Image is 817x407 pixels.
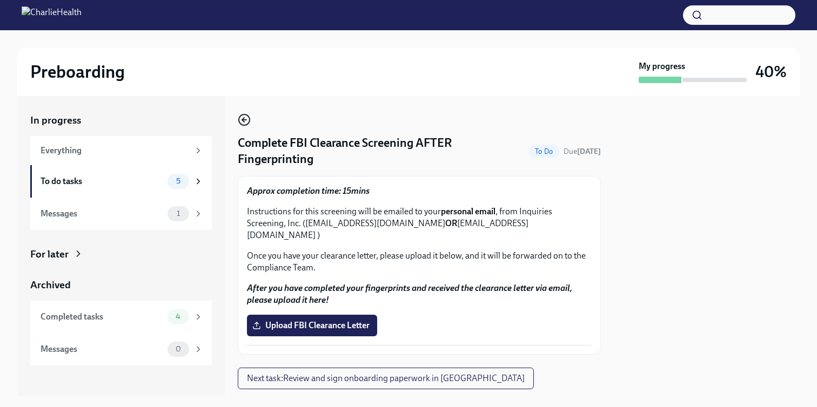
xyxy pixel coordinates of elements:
[639,60,685,72] strong: My progress
[41,208,163,220] div: Messages
[238,368,534,389] button: Next task:Review and sign onboarding paperwork in [GEOGRAPHIC_DATA]
[564,146,601,157] span: September 25th, 2025 09:00
[169,313,187,321] span: 4
[30,278,212,292] a: Archived
[577,147,601,156] strong: [DATE]
[170,177,187,185] span: 5
[564,147,601,156] span: Due
[247,206,592,241] p: Instructions for this screening will be emailed to your , from Inquiries Screening, Inc. ([EMAIL_...
[755,62,787,82] h3: 40%
[247,283,572,305] strong: After you have completed your fingerprints and received the clearance letter via email, please up...
[30,113,212,127] a: In progress
[41,175,163,187] div: To do tasks
[30,301,212,333] a: Completed tasks4
[247,315,377,336] label: Upload FBI Clearance Letter
[30,247,212,261] a: For later
[41,145,189,157] div: Everything
[255,320,370,331] span: Upload FBI Clearance Letter
[247,373,525,384] span: Next task : Review and sign onboarding paperwork in [GEOGRAPHIC_DATA]
[30,61,125,83] h2: Preboarding
[22,6,82,24] img: CharlieHealth
[441,206,495,216] strong: personal email
[169,345,187,353] span: 0
[30,136,212,165] a: Everything
[445,218,457,228] strong: OR
[30,333,212,365] a: Messages0
[247,250,592,274] p: Once you have your clearance letter, please upload it below, and it will be forwarded on to the C...
[528,147,559,155] span: To Do
[247,186,370,196] strong: Approx completion time: 15mins
[30,165,212,198] a: To do tasks5
[41,343,163,355] div: Messages
[170,209,186,218] span: 1
[238,135,524,167] h4: Complete FBI Clearance Screening AFTER Fingerprinting
[41,311,163,323] div: Completed tasks
[30,198,212,230] a: Messages1
[30,247,69,261] div: For later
